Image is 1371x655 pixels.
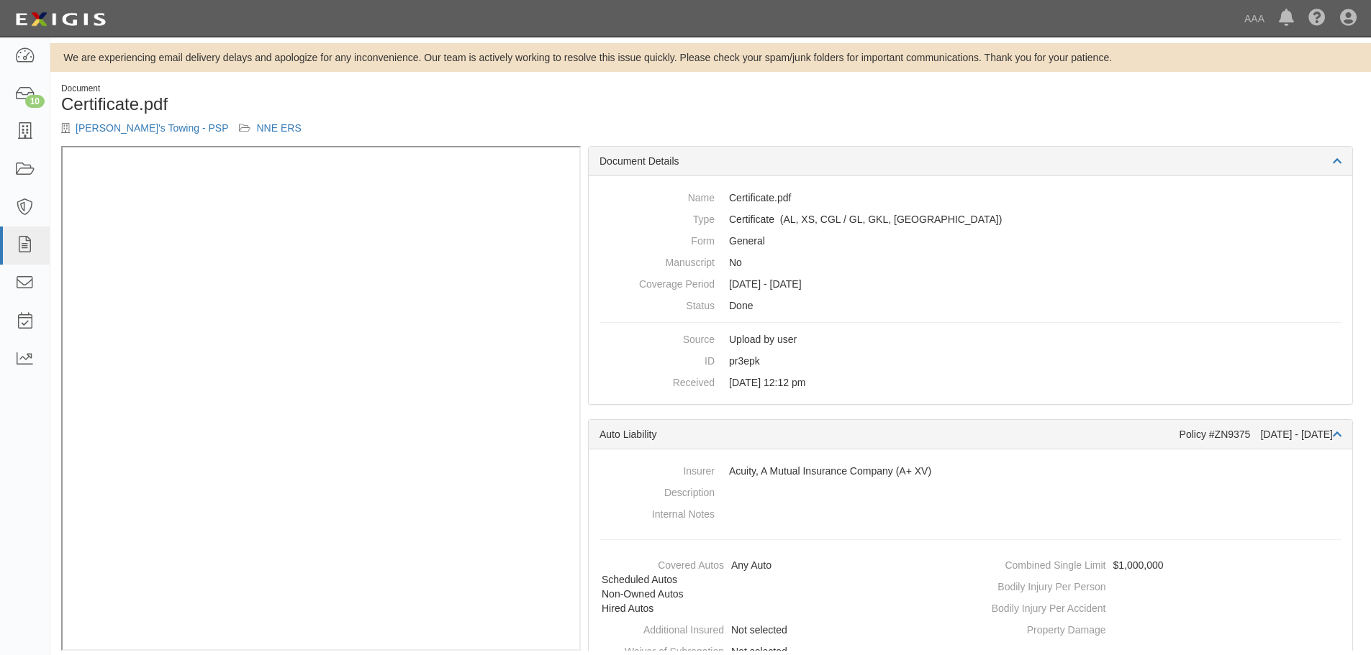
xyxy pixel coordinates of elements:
dt: Received [599,372,715,390]
dd: Any Auto, Scheduled Autos, Non-Owned Autos, Hired Autos [594,554,965,619]
dd: Upload by user [599,329,1341,350]
dd: Acuity, A Mutual Insurance Company (A+ XV) [599,460,1341,482]
a: AAA [1237,4,1272,33]
dt: Name [599,187,715,205]
div: Document [61,83,700,95]
img: logo-5460c22ac91f19d4615b14bd174203de0afe785f0fc80cf4dbbc73dc1793850b.png [11,6,110,32]
dt: Form [599,230,715,248]
a: [PERSON_NAME]'s Towing - PSP [76,122,228,134]
dt: Coverage Period [599,273,715,291]
dd: Not selected [594,619,965,641]
dd: pr3epk [599,350,1341,372]
dt: Covered Autos [594,554,724,572]
dd: General [599,230,1341,252]
div: We are experiencing email delivery delays and apologize for any inconvenience. Our team is active... [50,50,1371,65]
a: NNE ERS [256,122,301,134]
dt: Source [599,329,715,347]
dd: $1,000,000 [977,554,1347,576]
dd: Auto Liability Excess/Umbrella Liability Commercial General Liability / Garage Liability Garage K... [599,209,1341,230]
dt: Property Damage [977,619,1106,637]
dt: Combined Single Limit [977,554,1106,572]
dd: No [599,252,1341,273]
h1: Certificate.pdf [61,95,700,114]
dt: Insurer [599,460,715,478]
dt: Type [599,209,715,226]
dt: Status [599,295,715,313]
dt: Internal Notes [599,503,715,521]
dd: [DATE] 12:12 pm [599,372,1341,393]
dt: Bodily Injury Per Accident [977,597,1106,615]
dd: Certificate.pdf [599,187,1341,209]
div: Policy #ZN9375 [DATE] - [DATE] [1180,427,1341,441]
dt: Description [599,482,715,500]
dt: Additional Insured [594,619,724,637]
dt: Manuscript [599,252,715,270]
div: Document Details [589,147,1352,176]
div: Auto Liability [599,427,1180,441]
dd: Done [599,295,1341,316]
dt: ID [599,350,715,368]
dd: [DATE] - [DATE] [599,273,1341,295]
div: 10 [25,95,45,108]
dt: Bodily Injury Per Person [977,576,1106,594]
i: Help Center - Complianz [1308,10,1326,27]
